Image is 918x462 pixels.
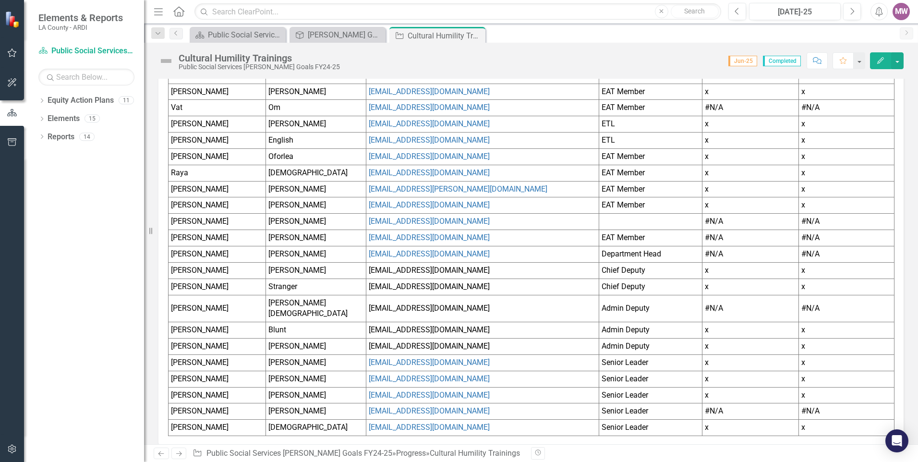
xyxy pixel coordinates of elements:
a: [EMAIL_ADDRESS][DOMAIN_NAME] [369,119,490,128]
td: English [266,133,366,149]
td: x [799,84,894,100]
td: Raya [169,165,266,181]
td: Admin Deputy [599,322,702,339]
td: [PERSON_NAME] [169,420,266,436]
a: [EMAIL_ADDRESS][DOMAIN_NAME] [369,374,490,383]
td: [PERSON_NAME] [169,354,266,371]
td: [PERSON_NAME] [266,214,366,230]
span: Jun-25 [728,56,757,66]
a: Equity Action Plans [48,95,114,106]
td: EAT Member [599,148,702,165]
td: x [702,262,799,279]
td: #N/A [799,295,894,322]
td: [PERSON_NAME] [169,181,266,197]
td: [PERSON_NAME] [266,371,366,387]
td: Vat [169,100,266,116]
td: [EMAIL_ADDRESS][DOMAIN_NAME] [366,262,599,279]
td: #N/A [702,214,799,230]
td: x [799,116,894,133]
input: Search ClearPoint... [194,3,721,20]
td: Department Head [599,246,702,262]
td: x [799,262,894,279]
td: [PERSON_NAME] [266,84,366,100]
td: [EMAIL_ADDRESS][DOMAIN_NAME] [366,279,599,295]
td: EAT Member [599,84,702,100]
small: LA County - ARDI [38,24,123,31]
span: Completed [763,56,801,66]
td: Blunt [266,322,366,339]
td: [PERSON_NAME] [266,197,366,214]
td: [PERSON_NAME] [266,230,366,246]
td: #N/A [799,230,894,246]
td: [PERSON_NAME] [169,133,266,149]
td: [PERSON_NAME] [266,354,366,371]
img: Not Defined [158,53,174,69]
td: x [799,133,894,149]
button: MW [893,3,910,20]
td: Senior Leader [599,420,702,436]
a: [EMAIL_ADDRESS][DOMAIN_NAME] [369,168,490,177]
td: Stranger [266,279,366,295]
span: Search [684,7,705,15]
td: #N/A [799,246,894,262]
div: 15 [85,115,100,123]
td: [PERSON_NAME] [169,84,266,100]
td: [PERSON_NAME] [169,116,266,133]
td: x [702,165,799,181]
td: [PERSON_NAME] [169,279,266,295]
td: x [702,279,799,295]
td: [EMAIL_ADDRESS][DOMAIN_NAME] [366,339,599,355]
td: EAT Member [599,230,702,246]
a: [EMAIL_ADDRESS][DOMAIN_NAME] [369,406,490,415]
a: Elements [48,113,80,124]
td: x [799,339,894,355]
td: [PERSON_NAME] [266,339,366,355]
td: [PERSON_NAME] [169,148,266,165]
td: x [702,420,799,436]
div: [PERSON_NAME] Goals FY24-25 [308,29,383,41]
td: x [799,148,894,165]
td: Senior Leader [599,403,702,420]
td: [PERSON_NAME] [266,116,366,133]
td: #N/A [799,214,894,230]
td: EAT Member [599,197,702,214]
a: [EMAIL_ADDRESS][DOMAIN_NAME] [369,152,490,161]
td: [EMAIL_ADDRESS][DOMAIN_NAME] [366,295,599,322]
td: x [702,354,799,371]
td: [PERSON_NAME] [266,403,366,420]
td: #N/A [702,230,799,246]
td: x [702,339,799,355]
td: [PERSON_NAME] [169,197,266,214]
td: [PERSON_NAME] [169,230,266,246]
td: x [799,279,894,295]
td: [PERSON_NAME] [169,322,266,339]
td: Chief Deputy [599,262,702,279]
td: x [702,133,799,149]
td: [PERSON_NAME] [169,339,266,355]
a: Reports [48,132,74,143]
div: » » [193,448,524,459]
td: Admin Deputy [599,295,702,322]
td: Admin Deputy [599,339,702,355]
td: x [799,354,894,371]
td: x [702,197,799,214]
a: [EMAIL_ADDRESS][DOMAIN_NAME] [369,249,490,258]
button: [DATE]-25 [749,3,841,20]
td: [DEMOGRAPHIC_DATA] [266,420,366,436]
td: #N/A [702,295,799,322]
a: [EMAIL_ADDRESS][DOMAIN_NAME] [369,87,490,96]
td: ETL [599,133,702,149]
a: [EMAIL_ADDRESS][DOMAIN_NAME] [369,390,490,400]
td: [EMAIL_ADDRESS][DOMAIN_NAME] [366,322,599,339]
td: x [702,322,799,339]
a: [EMAIL_ADDRESS][DOMAIN_NAME] [369,103,490,112]
td: x [702,387,799,403]
span: Elements & Reports [38,12,123,24]
td: #N/A [799,100,894,116]
td: #N/A [702,100,799,116]
a: [EMAIL_ADDRESS][DOMAIN_NAME] [369,135,490,145]
button: Search [671,5,719,18]
div: Cultural Humility Trainings [408,30,483,42]
td: x [799,371,894,387]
